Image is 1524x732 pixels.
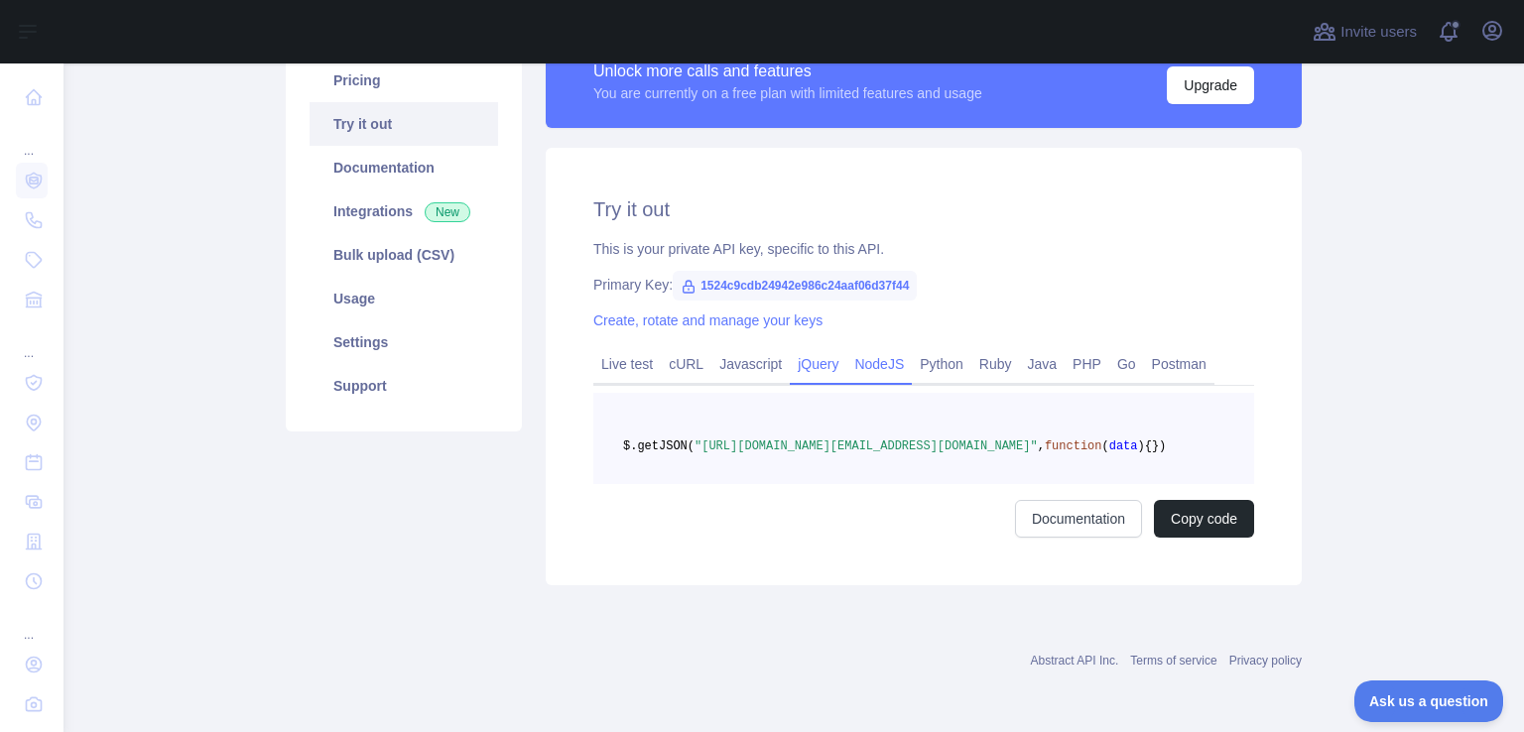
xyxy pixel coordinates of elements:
span: ( [1101,439,1108,453]
a: Abstract API Inc. [1031,654,1119,668]
a: Usage [310,277,498,320]
div: ... [16,603,48,643]
a: NodeJS [846,348,912,380]
a: Privacy policy [1229,654,1302,668]
a: Java [1020,348,1066,380]
a: Documentation [1015,500,1142,538]
div: Primary Key: [593,275,1254,295]
a: Postman [1144,348,1214,380]
a: Documentation [310,146,498,189]
a: Javascript [711,348,790,380]
span: function [1045,439,1102,453]
div: ... [16,321,48,361]
button: Upgrade [1167,66,1254,104]
a: Python [912,348,971,380]
span: Invite users [1340,21,1417,44]
span: }) [1152,439,1166,453]
a: Settings [310,320,498,364]
div: You are currently on a free plan with limited features and usage [593,83,982,103]
div: This is your private API key, specific to this API. [593,239,1254,259]
button: Copy code [1154,500,1254,538]
a: cURL [661,348,711,380]
a: Ruby [971,348,1020,380]
a: Try it out [310,102,498,146]
span: , [1038,439,1045,453]
a: Support [310,364,498,408]
a: Bulk upload (CSV) [310,233,498,277]
a: Pricing [310,59,498,102]
span: $.getJSON( [623,439,695,453]
div: Unlock more calls and features [593,60,982,83]
span: New [425,202,470,222]
span: ) [1138,439,1145,453]
h2: Try it out [593,195,1254,223]
a: Terms of service [1130,654,1216,668]
iframe: Toggle Customer Support [1354,680,1504,722]
a: Create, rotate and manage your keys [593,312,823,328]
span: { [1145,439,1152,453]
span: "[URL][DOMAIN_NAME][EMAIL_ADDRESS][DOMAIN_NAME]" [695,439,1038,453]
a: Live test [593,348,661,380]
a: jQuery [790,348,846,380]
button: Invite users [1309,16,1421,48]
div: ... [16,119,48,159]
span: data [1109,439,1138,453]
a: PHP [1065,348,1109,380]
a: Integrations New [310,189,498,233]
span: 1524c9cdb24942e986c24aaf06d37f44 [673,271,917,301]
a: Go [1109,348,1144,380]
